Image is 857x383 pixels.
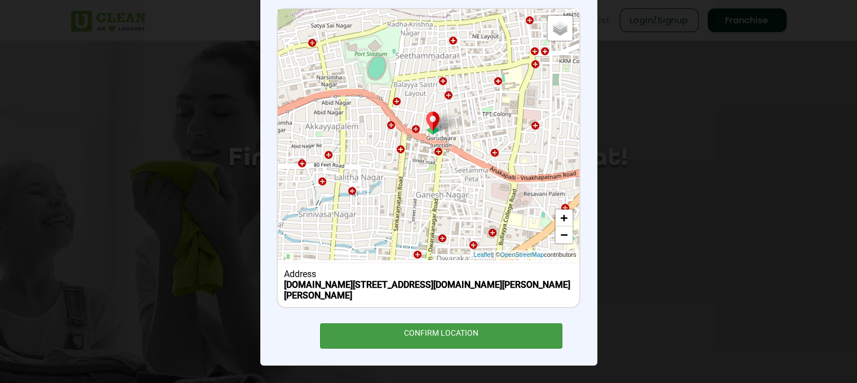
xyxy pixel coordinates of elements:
[473,250,492,260] a: Leaflet
[284,279,570,301] b: [DOMAIN_NAME][STREET_ADDRESS][DOMAIN_NAME][PERSON_NAME][PERSON_NAME]
[500,250,544,260] a: OpenStreetMap
[556,226,572,243] a: Zoom out
[470,250,579,260] div: | © contributors
[556,210,572,226] a: Zoom in
[548,16,572,41] a: Layers
[284,269,573,279] div: Address
[320,323,563,349] div: CONFIRM LOCATION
